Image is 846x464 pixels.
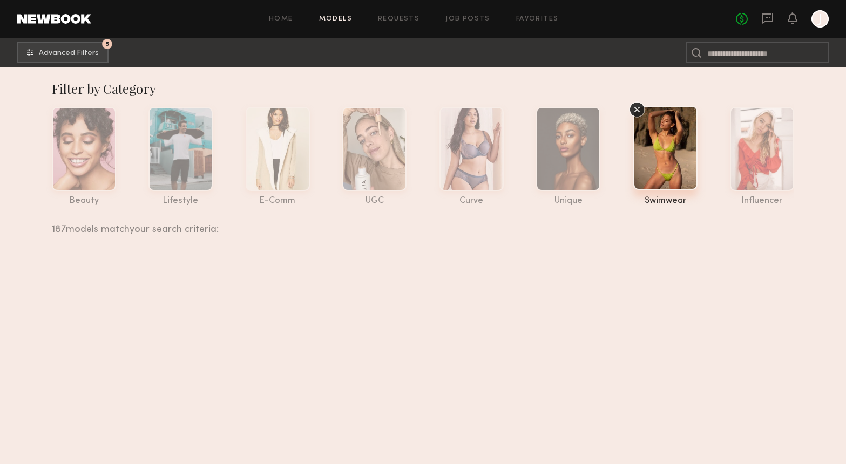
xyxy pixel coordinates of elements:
div: UGC [342,196,407,206]
button: 5Advanced Filters [17,42,109,63]
div: Filter by Category [52,80,794,97]
div: beauty [52,196,116,206]
div: influencer [730,196,794,206]
span: Advanced Filters [39,50,99,57]
div: lifestyle [148,196,213,206]
a: Home [269,16,293,23]
a: Models [319,16,352,23]
div: swimwear [633,196,698,206]
a: Requests [378,16,419,23]
a: Favorites [516,16,559,23]
a: J [811,10,829,28]
div: 187 models match your search criteria: [52,212,786,235]
div: e-comm [246,196,310,206]
a: Job Posts [445,16,490,23]
span: 5 [106,42,109,46]
div: curve [439,196,504,206]
div: unique [536,196,600,206]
